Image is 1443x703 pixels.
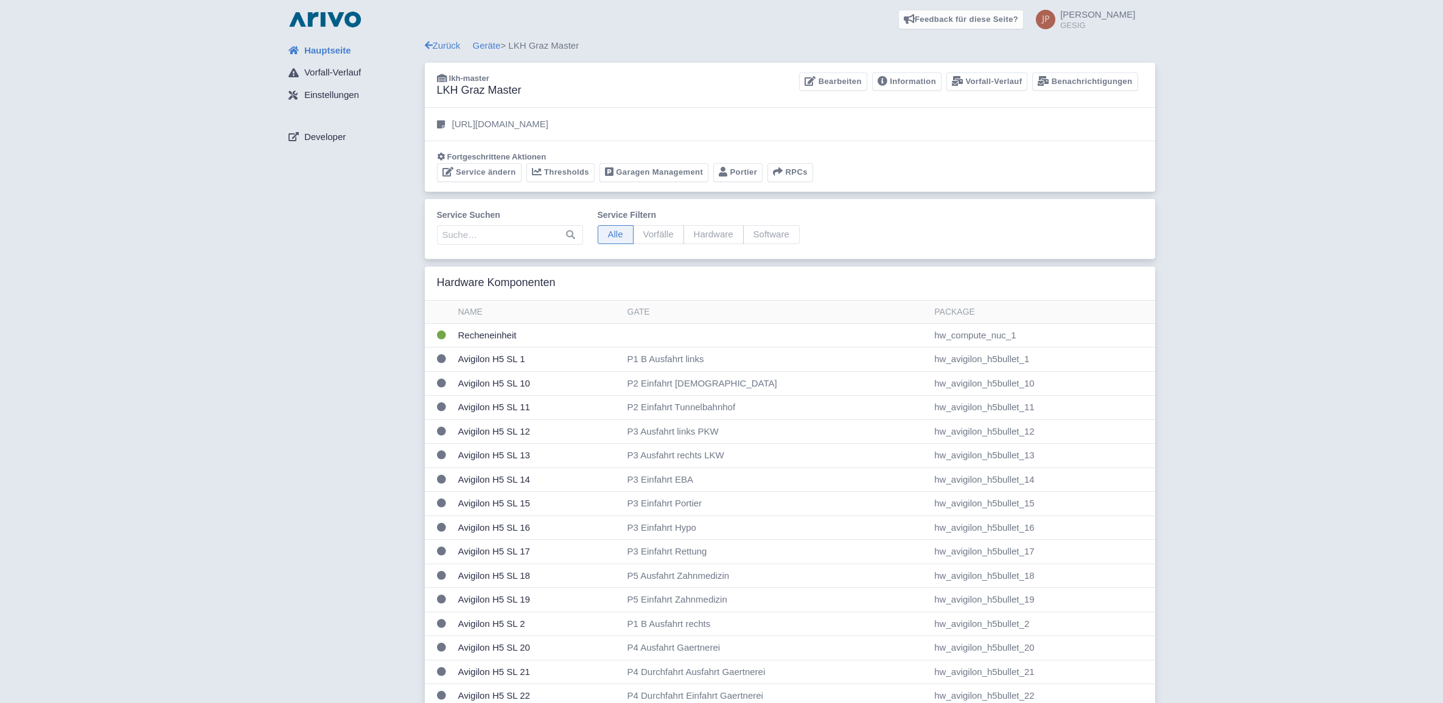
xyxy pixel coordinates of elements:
[1060,21,1135,29] small: GESIG
[898,10,1024,29] a: Feedback für diese Seite?
[683,225,744,244] span: Hardware
[437,209,583,222] label: Service suchen
[929,660,1155,684] td: hw_avigilon_h5bullet_21
[304,44,351,58] span: Hauptseite
[929,564,1155,588] td: hw_avigilon_h5bullet_18
[437,163,522,182] a: Service ändern
[453,492,623,516] td: Avigilon H5 SL 15
[929,348,1155,372] td: hw_avigilon_h5bullet_1
[453,323,623,348] td: Recheneinheit
[946,72,1027,91] a: Vorfall-Verlauf
[623,636,930,660] td: P4 Ausfahrt Gaertnerei
[929,301,1155,324] th: Package
[598,209,800,222] label: Service filtern
[799,72,867,91] a: Bearbeiten
[929,588,1155,612] td: hw_avigilon_h5bullet_19
[279,84,425,107] a: Einstellungen
[453,564,623,588] td: Avigilon H5 SL 18
[286,10,364,29] img: logo
[425,40,461,51] a: Zurück
[279,39,425,62] a: Hauptseite
[453,612,623,636] td: Avigilon H5 SL 2
[929,540,1155,564] td: hw_avigilon_h5bullet_17
[929,612,1155,636] td: hw_avigilon_h5bullet_2
[453,444,623,468] td: Avigilon H5 SL 13
[623,444,930,468] td: P3 Ausfahrt rechts LKW
[1029,10,1135,29] a: [PERSON_NAME] GESIG
[872,72,942,91] a: Information
[1032,72,1137,91] a: Benachrichtigungen
[453,396,623,420] td: Avigilon H5 SL 11
[453,660,623,684] td: Avigilon H5 SL 21
[623,396,930,420] td: P2 Einfahrt Tunnelbahnhof
[279,125,425,149] a: Developer
[929,467,1155,492] td: hw_avigilon_h5bullet_14
[304,130,346,144] span: Developer
[304,88,359,102] span: Einstellungen
[623,301,930,324] th: Gate
[453,419,623,444] td: Avigilon H5 SL 12
[425,39,1155,53] div: > LKH Graz Master
[453,371,623,396] td: Avigilon H5 SL 10
[623,588,930,612] td: P5 Einfahrt Zahnmedizin
[623,467,930,492] td: P3 Einfahrt EBA
[623,564,930,588] td: P5 Ausfahrt Zahnmedizin
[453,348,623,372] td: Avigilon H5 SL 1
[437,84,522,97] h3: LKH Graz Master
[623,348,930,372] td: P1 B Ausfahrt links
[453,467,623,492] td: Avigilon H5 SL 14
[453,301,623,324] th: Name
[929,396,1155,420] td: hw_avigilon_h5bullet_11
[929,323,1155,348] td: hw_compute_nuc_1
[623,419,930,444] td: P3 Ausfahrt links PKW
[599,163,708,182] a: Garagen Management
[598,225,634,244] span: Alle
[929,444,1155,468] td: hw_avigilon_h5bullet_13
[453,516,623,540] td: Avigilon H5 SL 16
[453,540,623,564] td: Avigilon H5 SL 17
[452,117,548,131] p: [URL][DOMAIN_NAME]
[526,163,595,182] a: Thresholds
[623,492,930,516] td: P3 Einfahrt Portier
[304,66,361,80] span: Vorfall-Verlauf
[743,225,800,244] span: Software
[623,540,930,564] td: P3 Einfahrt Rettung
[447,152,547,161] span: Fortgeschrittene Aktionen
[623,516,930,540] td: P3 Einfahrt Hypo
[1060,9,1135,19] span: [PERSON_NAME]
[633,225,684,244] span: Vorfälle
[453,636,623,660] td: Avigilon H5 SL 20
[449,74,489,83] span: lkh-master
[623,371,930,396] td: P2 Einfahrt [DEMOGRAPHIC_DATA]
[929,371,1155,396] td: hw_avigilon_h5bullet_10
[929,492,1155,516] td: hw_avigilon_h5bullet_15
[623,612,930,636] td: P1 B Ausfahrt rechts
[279,61,425,85] a: Vorfall-Verlauf
[623,660,930,684] td: P4 Durchfahrt Ausfahrt Gaertnerei
[437,276,556,290] h3: Hardware Komponenten
[929,516,1155,540] td: hw_avigilon_h5bullet_16
[767,163,813,182] button: RPCs
[453,588,623,612] td: Avigilon H5 SL 19
[713,163,763,182] a: Portier
[929,636,1155,660] td: hw_avigilon_h5bullet_20
[929,419,1155,444] td: hw_avigilon_h5bullet_12
[473,40,501,51] a: Geräte
[437,225,583,245] input: Suche…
